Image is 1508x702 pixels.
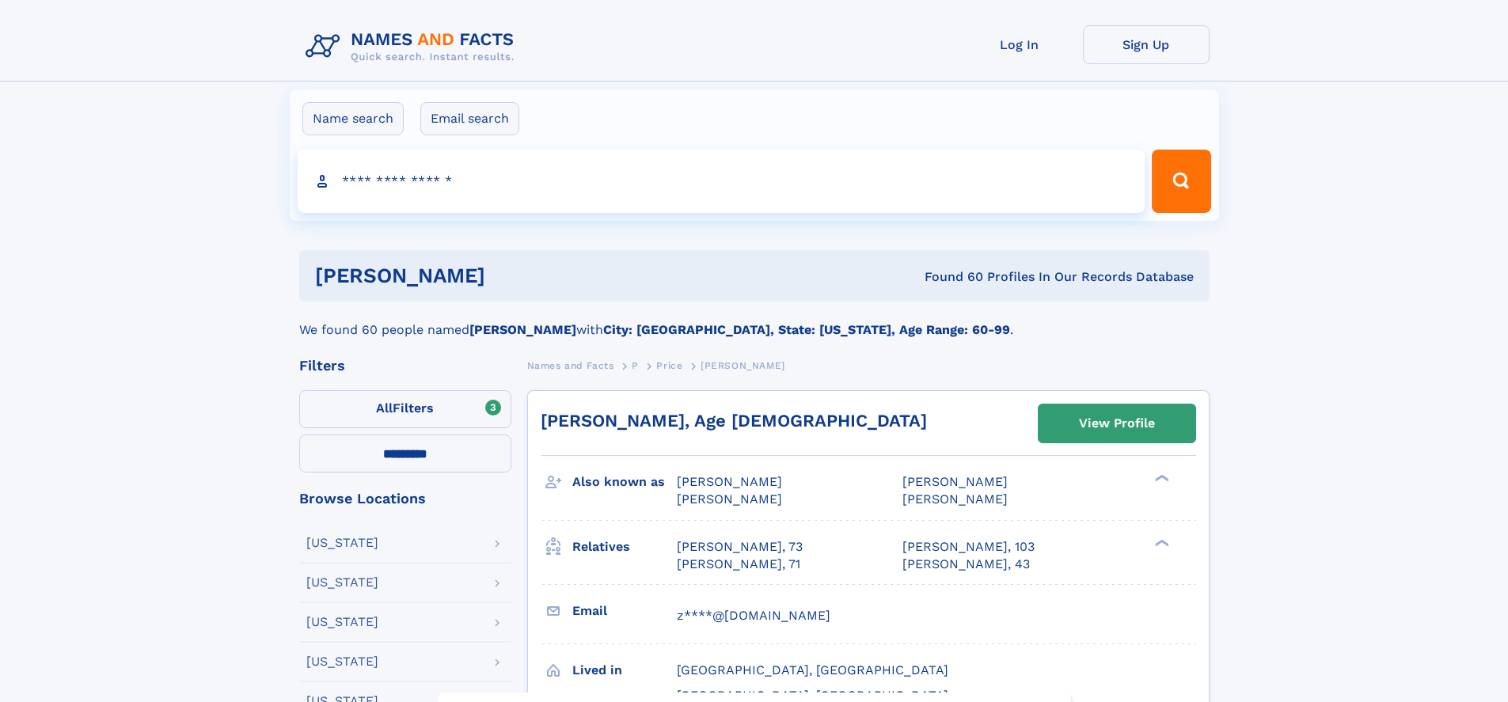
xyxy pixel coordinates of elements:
[376,400,393,416] span: All
[677,474,782,489] span: [PERSON_NAME]
[315,266,705,286] h1: [PERSON_NAME]
[299,491,511,506] div: Browse Locations
[656,360,682,371] span: Price
[572,598,677,624] h3: Email
[902,474,1008,489] span: [PERSON_NAME]
[632,355,639,375] a: P
[902,556,1030,573] a: [PERSON_NAME], 43
[677,556,800,573] a: [PERSON_NAME], 71
[1083,25,1210,64] a: Sign Up
[1151,473,1170,484] div: ❯
[677,662,948,677] span: [GEOGRAPHIC_DATA], [GEOGRAPHIC_DATA]
[572,533,677,560] h3: Relatives
[677,491,782,507] span: [PERSON_NAME]
[306,537,378,549] div: [US_STATE]
[677,538,803,556] a: [PERSON_NAME], 73
[572,469,677,495] h3: Also known as
[420,102,519,135] label: Email search
[1152,150,1210,213] button: Search Button
[1079,405,1155,442] div: View Profile
[299,25,527,68] img: Logo Names and Facts
[902,491,1008,507] span: [PERSON_NAME]
[1151,537,1170,548] div: ❯
[299,302,1210,340] div: We found 60 people named with .
[1039,404,1195,442] a: View Profile
[572,657,677,684] h3: Lived in
[541,411,927,431] a: [PERSON_NAME], Age [DEMOGRAPHIC_DATA]
[902,538,1035,556] a: [PERSON_NAME], 103
[956,25,1083,64] a: Log In
[527,355,614,375] a: Names and Facts
[306,576,378,589] div: [US_STATE]
[701,360,785,371] span: [PERSON_NAME]
[656,355,682,375] a: Price
[299,359,511,373] div: Filters
[306,616,378,628] div: [US_STATE]
[302,102,404,135] label: Name search
[298,150,1145,213] input: search input
[299,390,511,428] label: Filters
[469,322,576,337] b: [PERSON_NAME]
[705,268,1194,286] div: Found 60 Profiles In Our Records Database
[632,360,639,371] span: P
[603,322,1010,337] b: City: [GEOGRAPHIC_DATA], State: [US_STATE], Age Range: 60-99
[306,655,378,668] div: [US_STATE]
